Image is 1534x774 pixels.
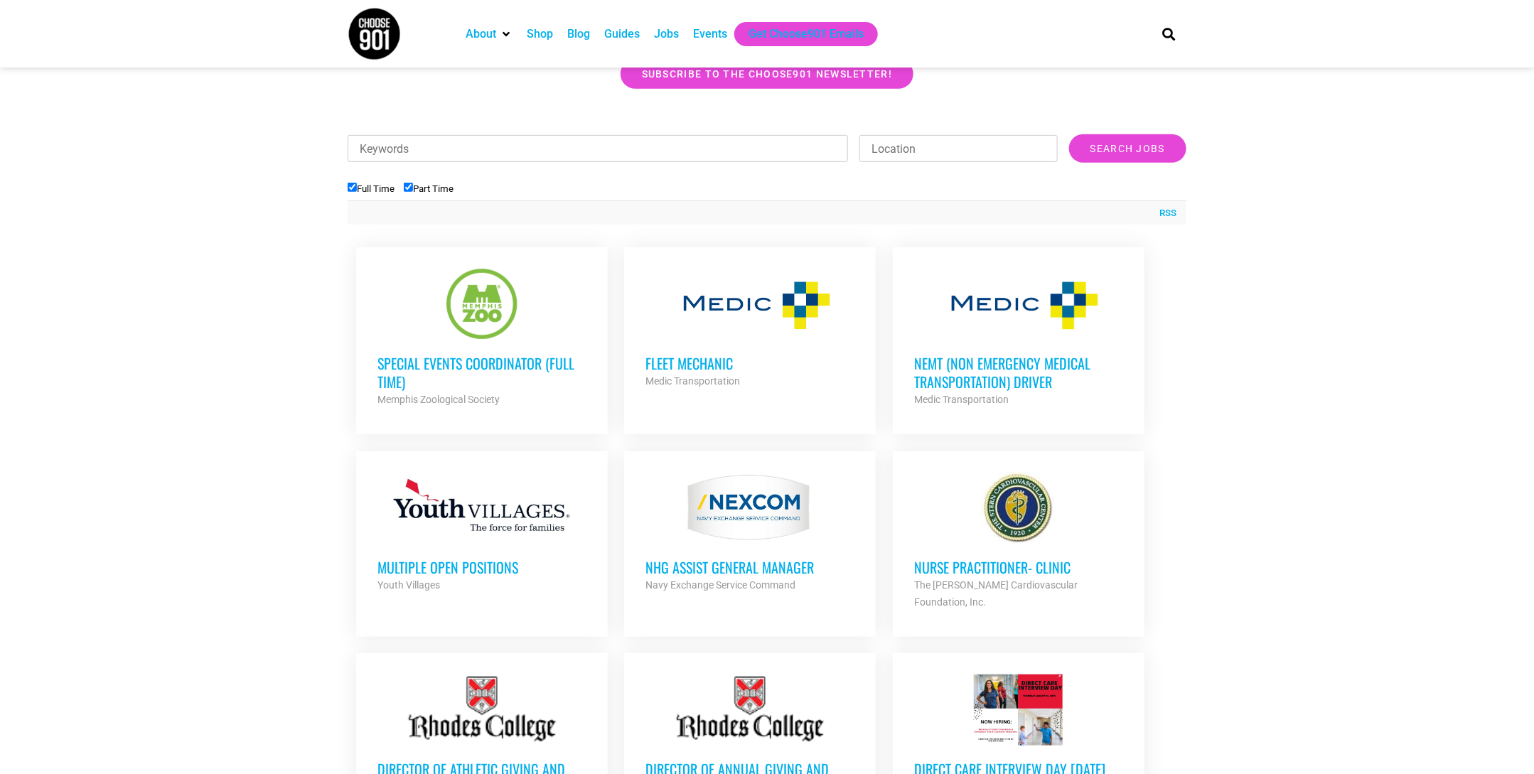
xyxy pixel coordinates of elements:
a: Subscribe to the Choose901 newsletter! [621,59,913,89]
strong: Memphis Zoological Society [377,394,500,405]
a: Nurse Practitioner- Clinic The [PERSON_NAME] Cardiovascular Foundation, Inc. [893,451,1144,632]
a: Get Choose901 Emails [749,26,864,43]
a: Jobs [654,26,679,43]
strong: Medic Transportation [914,394,1009,405]
h3: NHG ASSIST GENERAL MANAGER [645,558,854,576]
h3: Nurse Practitioner- Clinic [914,558,1123,576]
a: About [466,26,496,43]
h3: Fleet Mechanic [645,354,854,372]
a: Multiple Open Positions Youth Villages [356,451,608,615]
h3: NEMT (Non Emergency Medical Transportation) Driver [914,354,1123,391]
a: NEMT (Non Emergency Medical Transportation) Driver Medic Transportation [893,247,1144,429]
a: Fleet Mechanic Medic Transportation [624,247,876,411]
a: Shop [527,26,553,43]
div: About [458,22,520,46]
nav: Main nav [458,22,1138,46]
a: Guides [604,26,640,43]
div: Search [1157,22,1181,45]
a: RSS [1153,206,1177,220]
a: Blog [567,26,590,43]
h3: Special Events Coordinator (Full Time) [377,354,586,391]
label: Full Time [348,183,395,194]
h3: Multiple Open Positions [377,558,586,576]
input: Full Time [348,183,357,192]
span: Subscribe to the Choose901 newsletter! [642,69,892,79]
a: Special Events Coordinator (Full Time) Memphis Zoological Society [356,247,608,429]
strong: The [PERSON_NAME] Cardiovascular Foundation, Inc. [914,579,1078,608]
a: NHG ASSIST GENERAL MANAGER Navy Exchange Service Command [624,451,876,615]
a: Events [693,26,727,43]
input: Keywords [348,135,848,162]
strong: Medic Transportation [645,375,740,387]
strong: Youth Villages [377,579,440,591]
strong: Navy Exchange Service Command [645,579,795,591]
input: Part Time [404,183,413,192]
input: Search Jobs [1069,134,1186,163]
input: Location [859,135,1058,162]
label: Part Time [404,183,454,194]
